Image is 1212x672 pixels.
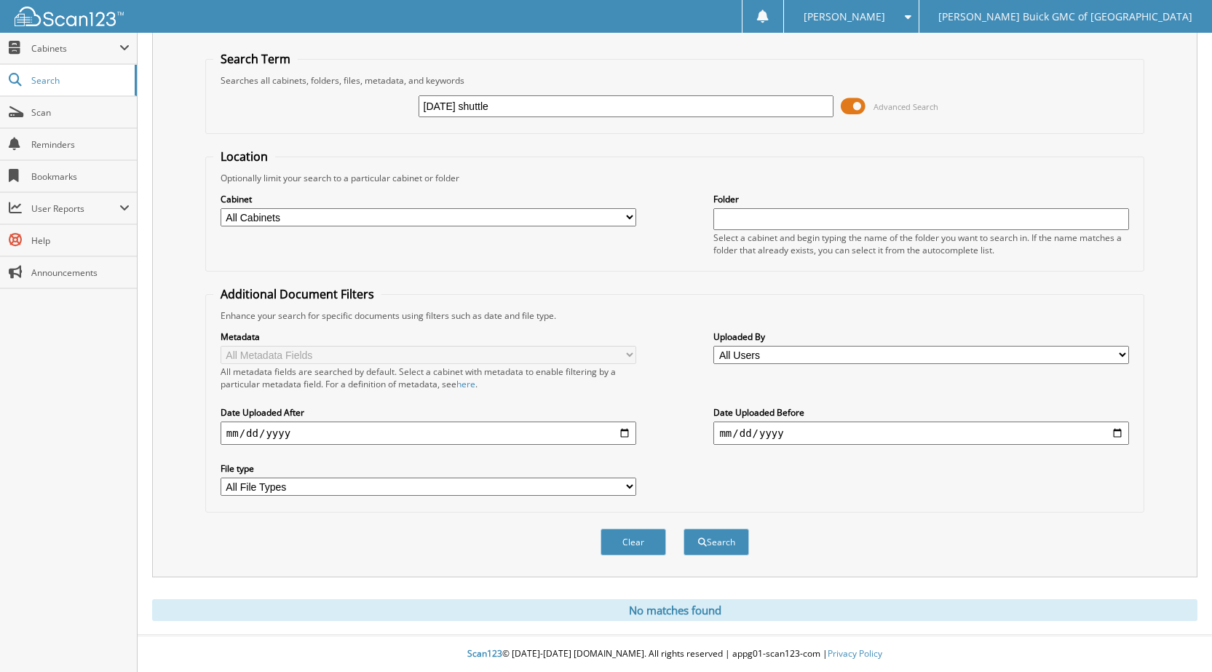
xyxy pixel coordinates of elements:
span: Search [31,74,127,87]
a: here [456,378,475,390]
legend: Additional Document Filters [213,286,381,302]
legend: Search Term [213,51,298,67]
label: Date Uploaded Before [713,406,1129,419]
button: Clear [601,529,666,556]
div: Optionally limit your search to a particular cabinet or folder [213,172,1136,184]
label: Uploaded By [713,331,1129,343]
label: Metadata [221,331,636,343]
input: end [713,422,1129,445]
label: Cabinet [221,193,636,205]
legend: Location [213,149,275,165]
span: User Reports [31,202,119,215]
span: Bookmarks [31,170,130,183]
span: Reminders [31,138,130,151]
div: Enhance your search for specific documents using filters such as date and file type. [213,309,1136,322]
span: [PERSON_NAME] [804,12,885,21]
div: No matches found [152,599,1197,621]
span: Scan123 [467,647,502,660]
span: [PERSON_NAME] Buick GMC of [GEOGRAPHIC_DATA] [938,12,1192,21]
span: Help [31,234,130,247]
div: All metadata fields are searched by default. Select a cabinet with metadata to enable filtering b... [221,365,636,390]
div: Searches all cabinets, folders, files, metadata, and keywords [213,74,1136,87]
img: scan123-logo-white.svg [15,7,124,26]
label: Folder [713,193,1129,205]
iframe: Chat Widget [1139,602,1212,672]
button: Search [684,529,749,556]
div: Select a cabinet and begin typing the name of the folder you want to search in. If the name match... [713,232,1129,256]
label: File type [221,462,636,475]
span: Cabinets [31,42,119,55]
div: © [DATE]-[DATE] [DOMAIN_NAME]. All rights reserved | appg01-scan123-com | [138,636,1212,672]
span: Announcements [31,266,130,279]
span: Scan [31,106,130,119]
input: start [221,422,636,445]
a: Privacy Policy [828,647,882,660]
label: Date Uploaded After [221,406,636,419]
span: Advanced Search [874,101,938,112]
